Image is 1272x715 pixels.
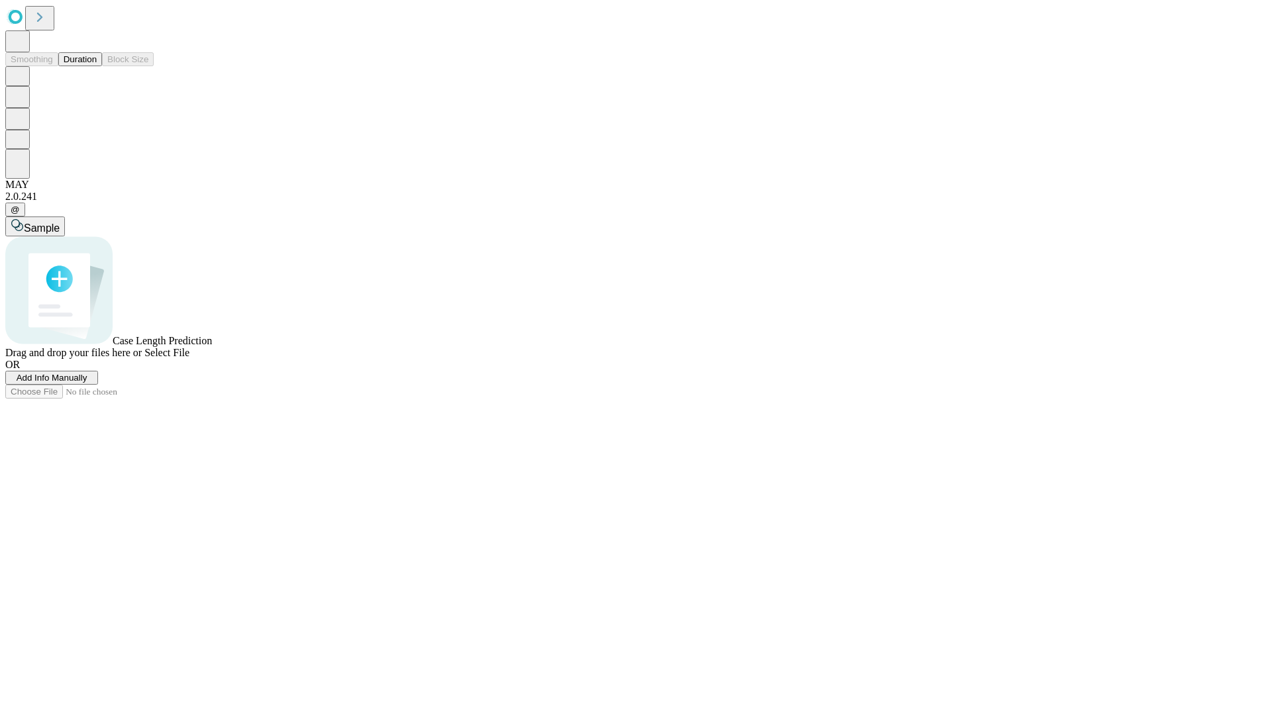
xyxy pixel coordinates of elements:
[5,203,25,216] button: @
[5,52,58,66] button: Smoothing
[11,205,20,215] span: @
[24,222,60,234] span: Sample
[17,373,87,383] span: Add Info Manually
[5,191,1267,203] div: 2.0.241
[5,371,98,385] button: Add Info Manually
[5,359,20,370] span: OR
[102,52,154,66] button: Block Size
[113,335,212,346] span: Case Length Prediction
[144,347,189,358] span: Select File
[5,216,65,236] button: Sample
[5,347,142,358] span: Drag and drop your files here or
[5,179,1267,191] div: MAY
[58,52,102,66] button: Duration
